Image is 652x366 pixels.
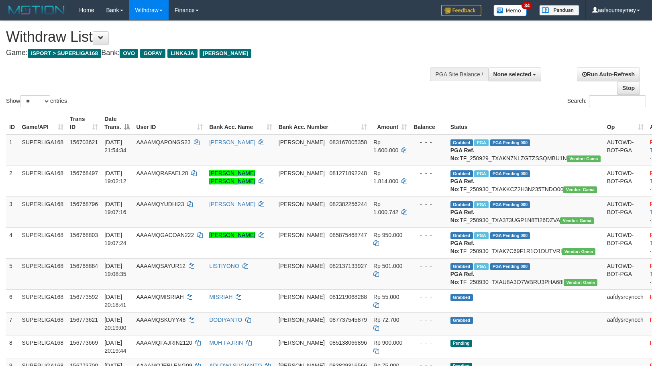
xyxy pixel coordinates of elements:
[6,312,19,335] td: 7
[447,112,604,135] th: Status
[450,340,472,347] span: Pending
[70,339,98,346] span: 156773669
[279,139,325,145] span: [PERSON_NAME]
[136,263,185,269] span: AAAAMQSAYUR12
[70,201,98,207] span: 156768796
[6,196,19,227] td: 3
[430,67,488,81] div: PGA Site Balance /
[19,312,67,335] td: SUPERLIGA168
[490,170,530,177] span: PGA Pending
[567,95,646,107] label: Search:
[450,178,475,192] b: PGA Ref. No:
[373,170,398,184] span: Rp 1.814.000
[6,135,19,166] td: 1
[604,112,647,135] th: Op: activate to sort column ascending
[209,170,255,184] a: [PERSON_NAME] [PERSON_NAME]
[136,294,183,300] span: AAAAMQMISRIAH
[104,139,126,153] span: [DATE] 21:54:34
[279,317,325,323] span: [PERSON_NAME]
[19,112,67,135] th: Game/API: activate to sort column ascending
[373,232,402,238] span: Rp 950.000
[450,209,475,223] b: PGA Ref. No:
[140,49,165,58] span: GOPAY
[136,339,192,346] span: AAAAMQFAJRIN2120
[450,271,475,285] b: PGA Ref. No:
[414,169,444,177] div: - - -
[279,294,325,300] span: [PERSON_NAME]
[563,186,597,193] span: Vendor URL: https://trx31.1velocity.biz
[70,294,98,300] span: 156773592
[70,139,98,145] span: 156703621
[490,139,530,146] span: PGA Pending
[447,227,604,258] td: TF_250930_TXAK7C69F1R1O1DUTVRI
[209,139,255,145] a: [PERSON_NAME]
[450,139,473,146] span: Grabbed
[279,339,325,346] span: [PERSON_NAME]
[136,201,184,207] span: AAAAMQYUDHI23
[604,166,647,196] td: AUTOWD-BOT-PGA
[6,258,19,289] td: 5
[450,170,473,177] span: Grabbed
[19,166,67,196] td: SUPERLIGA168
[330,139,367,145] span: Copy 083167005358 to clipboard
[330,339,367,346] span: Copy 085138066896 to clipboard
[275,112,370,135] th: Bank Acc. Number: activate to sort column ascending
[330,201,367,207] span: Copy 082382256244 to clipboard
[6,227,19,258] td: 4
[6,166,19,196] td: 2
[373,317,399,323] span: Rp 72.700
[136,170,188,176] span: AAAAMQRAFAEL28
[200,49,251,58] span: [PERSON_NAME]
[6,335,19,358] td: 8
[28,49,101,58] span: ISPORT > SUPERLIGA168
[373,294,399,300] span: Rp 55.000
[488,67,542,81] button: None selected
[474,201,488,208] span: Marked by aafsoumeymey
[410,112,447,135] th: Balance
[206,112,275,135] th: Bank Acc. Name: activate to sort column ascending
[447,135,604,166] td: TF_250929_TXAKN7NLZGTZSSQMBU1N
[279,232,325,238] span: [PERSON_NAME]
[6,29,427,45] h1: Withdraw List
[330,317,367,323] span: Copy 087737545879 to clipboard
[136,232,194,238] span: AAAAMQGACOAN222
[414,138,444,146] div: - - -
[493,71,532,78] span: None selected
[70,263,98,269] span: 156768884
[450,147,475,162] b: PGA Ref. No:
[19,135,67,166] td: SUPERLIGA168
[70,317,98,323] span: 156773621
[104,201,126,215] span: [DATE] 19:07:16
[450,232,473,239] span: Grabbed
[474,263,488,270] span: Marked by aafsoumeymey
[104,339,126,354] span: [DATE] 20:19:44
[67,112,101,135] th: Trans ID: activate to sort column ascending
[604,135,647,166] td: AUTOWD-BOT-PGA
[490,201,530,208] span: PGA Pending
[493,5,527,16] img: Button%20Memo.svg
[414,262,444,270] div: - - -
[450,294,473,301] span: Grabbed
[136,139,190,145] span: AAAAMQAPONGS23
[104,317,126,331] span: [DATE] 20:19:00
[70,232,98,238] span: 156768803
[617,81,640,95] a: Stop
[373,201,398,215] span: Rp 1.000.742
[104,170,126,184] span: [DATE] 19:02:12
[6,112,19,135] th: ID
[19,258,67,289] td: SUPERLIGA168
[450,317,473,324] span: Grabbed
[604,312,647,335] td: aafdysreynoch
[330,263,367,269] span: Copy 082137133927 to clipboard
[562,248,596,255] span: Vendor URL: https://trx31.1velocity.biz
[6,289,19,312] td: 6
[209,232,255,238] a: [PERSON_NAME]
[19,289,67,312] td: SUPERLIGA168
[279,201,325,207] span: [PERSON_NAME]
[209,201,255,207] a: [PERSON_NAME]
[474,170,488,177] span: Marked by aafsoumeymey
[19,335,67,358] td: SUPERLIGA168
[330,170,367,176] span: Copy 081271892248 to clipboard
[6,4,67,16] img: MOTION_logo.png
[474,139,488,146] span: Marked by aafchhiseyha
